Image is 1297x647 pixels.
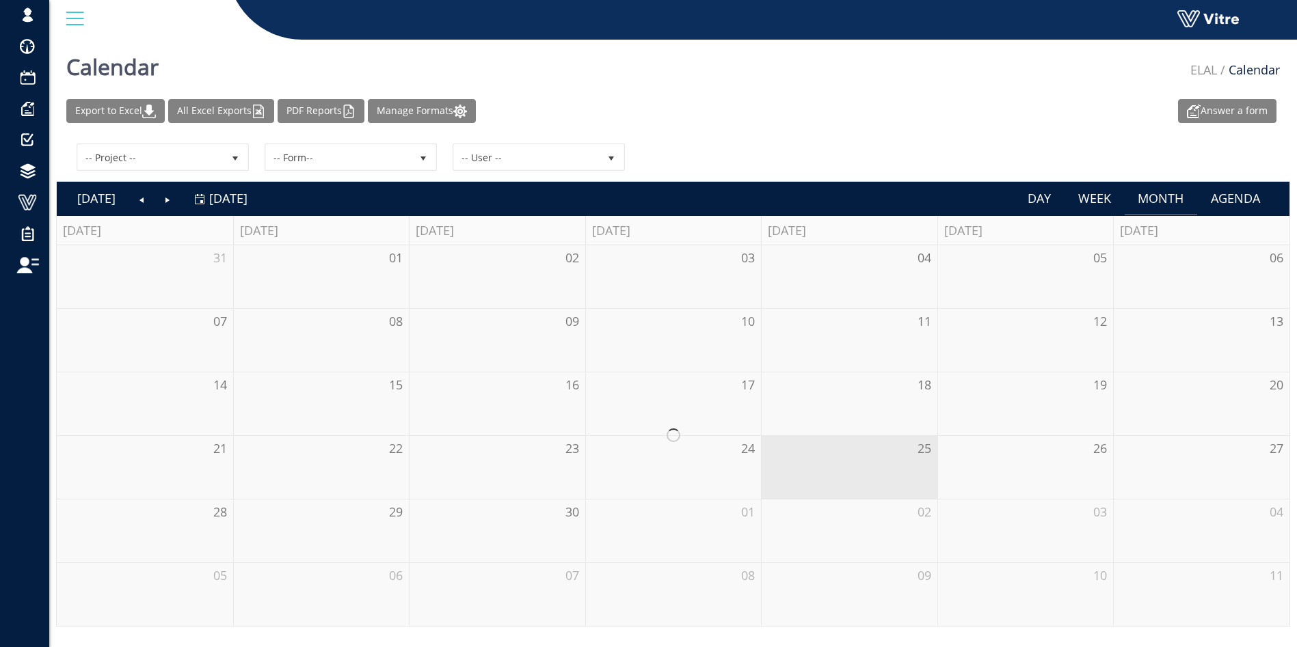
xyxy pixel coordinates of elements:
[1125,182,1198,214] a: Month
[1014,182,1065,214] a: Day
[1187,105,1201,118] img: appointment_white2.png
[64,182,129,214] a: [DATE]
[155,182,180,214] a: Next
[1178,99,1276,123] a: Answer a form
[233,216,410,245] th: [DATE]
[761,216,937,245] th: [DATE]
[1065,182,1125,214] a: Week
[57,216,233,245] th: [DATE]
[937,216,1114,245] th: [DATE]
[411,145,436,169] span: select
[78,145,223,169] span: -- Project --
[1217,61,1280,79] li: Calendar
[342,105,356,118] img: cal_pdf.png
[129,182,155,214] a: Previous
[223,145,248,169] span: select
[453,105,467,118] img: cal_settings.png
[585,216,762,245] th: [DATE]
[209,190,248,206] span: [DATE]
[368,99,476,123] a: Manage Formats
[252,105,265,118] img: cal_excel.png
[454,145,599,169] span: -- User --
[66,34,159,92] h1: Calendar
[409,216,585,245] th: [DATE]
[142,105,156,118] img: cal_download.png
[66,99,165,123] a: Export to Excel
[1113,216,1289,245] th: [DATE]
[278,99,364,123] a: PDF Reports
[1190,61,1217,78] a: ELAL
[266,145,411,169] span: -- Form--
[1197,182,1274,214] a: Agenda
[599,145,624,169] span: select
[194,182,248,214] a: [DATE]
[168,99,274,123] a: All Excel Exports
